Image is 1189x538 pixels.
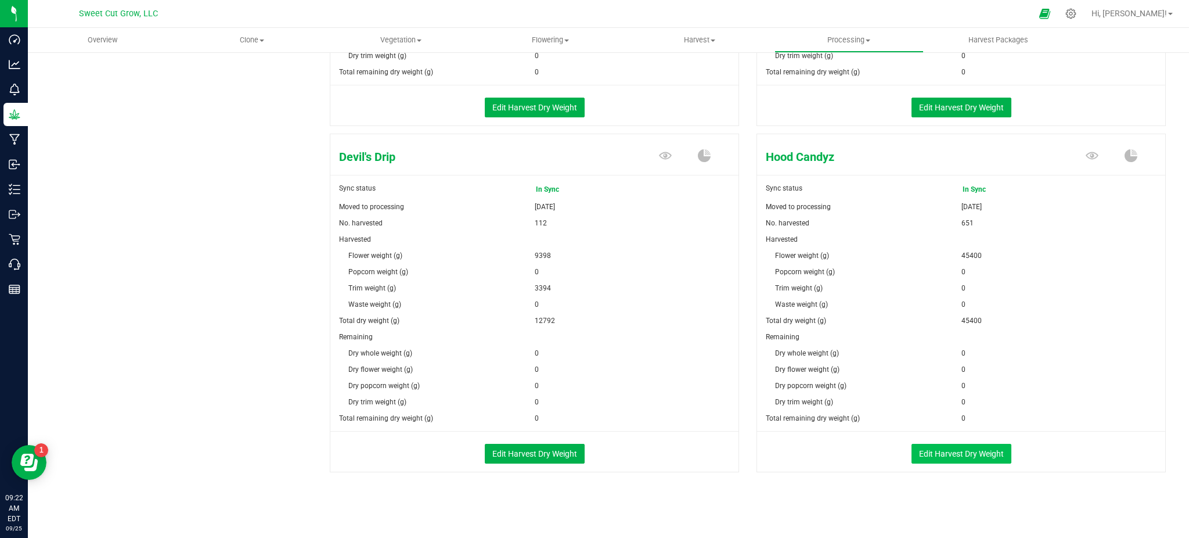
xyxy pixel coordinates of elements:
span: 0 [961,345,965,361]
p: 09/25 [5,524,23,533]
button: Edit Harvest Dry Weight [485,444,585,464]
span: 112 [535,215,547,231]
span: Flower weight (g) [775,252,829,260]
span: No. harvested [339,219,383,227]
span: 0 [961,296,965,313]
span: No. harvested [766,219,809,227]
span: Processing [775,35,923,45]
span: Sweet Cut Grow, LLC [79,9,158,19]
span: Devil's Drip [330,148,603,166]
span: [DATE] [535,199,555,215]
span: 0 [535,264,539,280]
span: 0 [961,394,965,410]
span: Overview [72,35,133,45]
p: 09:22 AM EDT [5,493,23,524]
a: Clone [177,28,326,52]
span: In Sync [963,181,1009,198]
span: 0 [535,394,539,410]
span: Waste weight (g) [348,300,401,309]
span: 651 [961,215,974,231]
span: Waste weight (g) [775,300,828,309]
span: Dry trim weight (g) [348,52,406,60]
span: Dry trim weight (g) [775,398,833,406]
button: Edit Harvest Dry Weight [911,444,1011,464]
span: 0 [961,378,965,394]
inline-svg: Retail [9,234,20,245]
span: Hood Candyz [757,148,1029,166]
span: Total remaining dry weight (g) [766,414,860,422]
span: Dry whole weight (g) [775,349,839,357]
span: Total remaining dry weight (g) [766,68,860,76]
inline-svg: Grow [9,109,20,120]
span: Dry popcorn weight (g) [775,382,846,390]
span: Sync status [766,184,802,192]
span: Total remaining dry weight (g) [339,68,433,76]
span: Moved to processing [339,203,404,211]
inline-svg: Analytics [9,59,20,70]
span: In Sync [536,181,582,198]
span: Total dry weight (g) [339,317,399,325]
span: Trim weight (g) [348,284,396,292]
span: 0 [535,296,539,313]
span: Flowering [476,35,624,45]
span: 45400 [961,313,982,329]
span: 0 [535,48,539,64]
a: Harvest [625,28,774,52]
span: Hi, [PERSON_NAME]! [1091,9,1167,18]
span: Dry whole weight (g) [348,349,412,357]
span: 0 [535,378,539,394]
a: Harvest Packages [924,28,1073,52]
span: Clone [178,35,326,45]
span: Harvested [339,235,371,243]
inline-svg: Monitoring [9,84,20,95]
span: Dry trim weight (g) [348,398,406,406]
span: Harvested [766,235,798,243]
a: Flowering [475,28,625,52]
span: Popcorn weight (g) [775,268,835,276]
span: 0 [535,345,539,361]
span: 3394 [535,280,551,296]
button: Edit Harvest Dry Weight [911,98,1011,117]
span: Popcorn weight (g) [348,268,408,276]
button: Edit Harvest Dry Weight [485,98,585,117]
span: 0 [535,410,539,426]
span: 0 [535,361,539,378]
span: 9398 [535,248,551,264]
span: Flower weight (g) [348,252,402,260]
span: 0 [961,48,965,64]
a: Vegetation [326,28,475,52]
span: Remaining [339,333,373,341]
inline-svg: Manufacturing [9,134,20,145]
span: Vegetation [327,35,475,45]
span: 0 [961,410,965,426]
div: Manage settings [1064,8,1078,19]
span: 0 [961,280,965,296]
span: [DATE] [961,199,982,215]
inline-svg: Inbound [9,159,20,170]
span: Harvest Packages [953,35,1044,45]
span: Harvest [626,35,774,45]
inline-svg: Outbound [9,209,20,220]
span: 0 [961,64,965,80]
span: 45400 [961,248,982,264]
span: Moved to processing [766,203,831,211]
a: Processing [774,28,924,52]
span: In Sync [961,180,1010,199]
span: 12792 [535,313,555,329]
a: Overview [28,28,177,52]
inline-svg: Dashboard [9,34,20,45]
span: Dry trim weight (g) [775,52,833,60]
span: 0 [535,64,539,80]
iframe: Resource center [12,445,46,480]
span: 0 [961,361,965,378]
span: Trim weight (g) [775,284,823,292]
span: Open Ecommerce Menu [1032,2,1058,25]
iframe: Resource center unread badge [34,443,48,457]
span: Total dry weight (g) [766,317,826,325]
span: Total remaining dry weight (g) [339,414,433,422]
inline-svg: Inventory [9,184,20,195]
span: In Sync [535,180,583,199]
span: Dry popcorn weight (g) [348,382,420,390]
span: Remaining [766,333,799,341]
